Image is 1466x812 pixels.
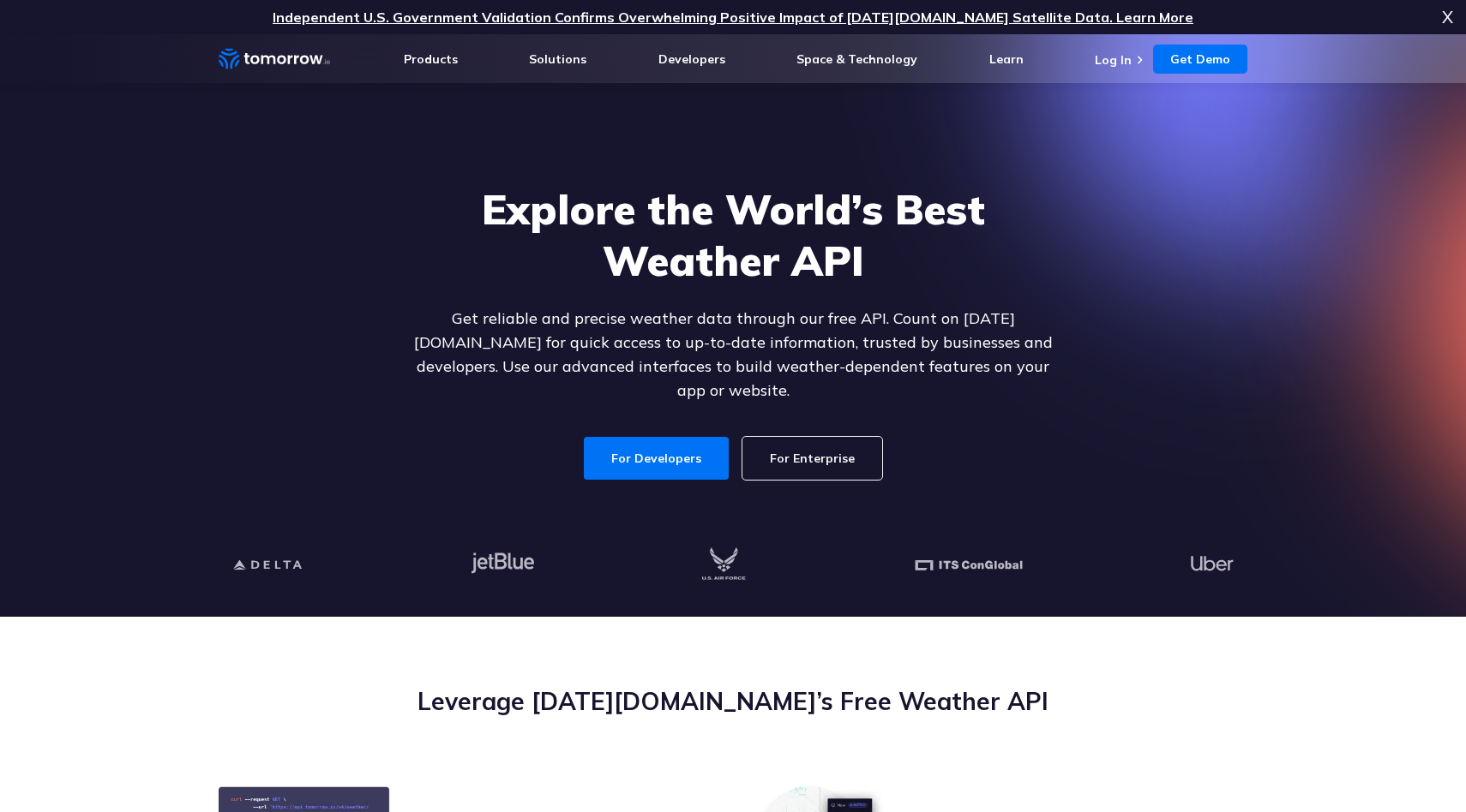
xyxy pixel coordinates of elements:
a: Get Demo [1153,45,1247,74]
h1: Explore the World’s Best Weather API [402,183,1064,286]
a: Home link [219,46,330,72]
a: Independent U.S. Government Validation Confirms Overwhelming Positive Impact of [DATE][DOMAIN_NAM... [273,9,1193,26]
a: Log In [1095,52,1132,68]
p: Get reliable and precise weather data through our free API. Count on [DATE][DOMAIN_NAME] for quic... [402,307,1064,403]
h2: Leverage [DATE][DOMAIN_NAME]’s Free Weather API [219,685,1247,718]
a: For Enterprise [742,437,882,480]
a: Space & Technology [796,51,917,67]
a: Developers [658,51,725,67]
a: For Developers [584,437,729,480]
a: Learn [989,51,1024,67]
a: Products [404,51,458,67]
a: Solutions [529,51,586,67]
